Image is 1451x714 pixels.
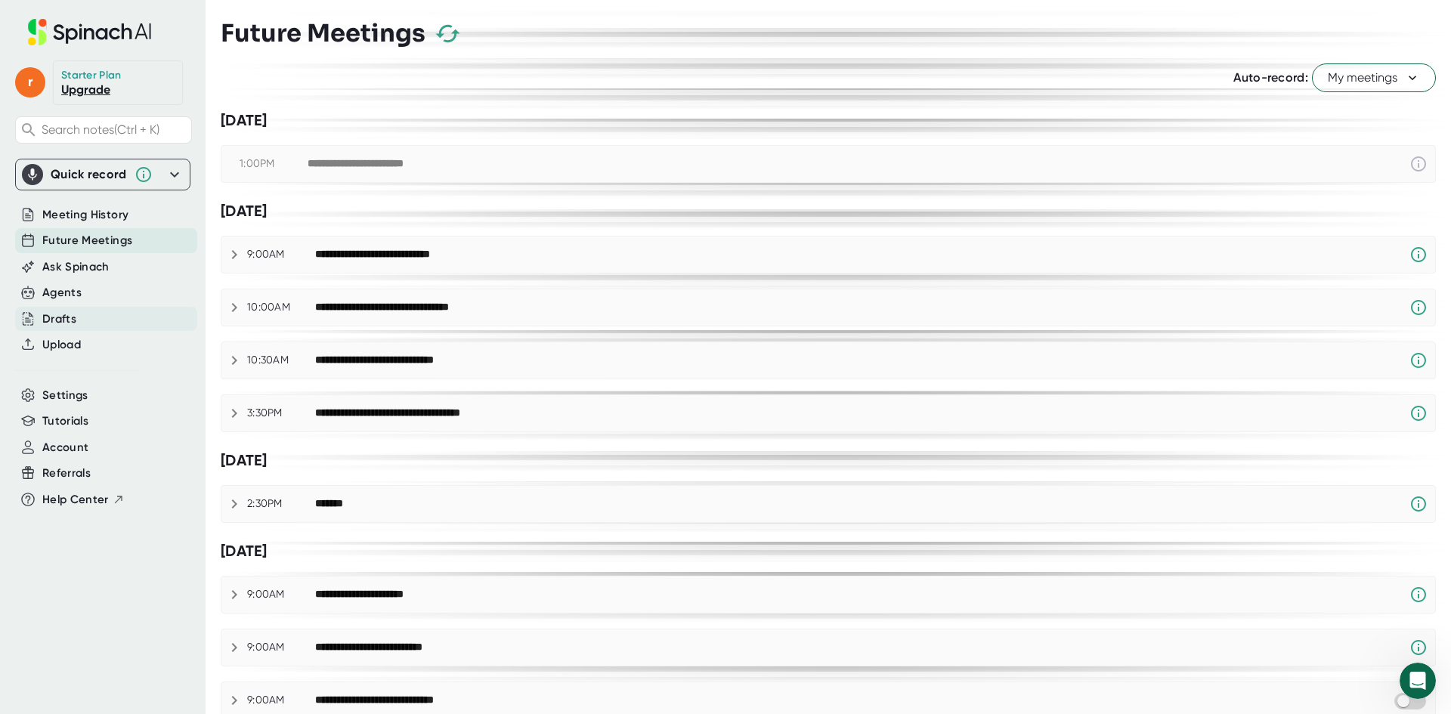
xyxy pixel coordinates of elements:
[247,354,315,367] div: 10:30AM
[247,406,315,420] div: 3:30PM
[42,311,76,328] button: Drafts
[42,206,128,224] button: Meeting History
[1233,70,1308,85] span: Auto-record:
[61,82,110,97] a: Upgrade
[221,542,1436,561] div: [DATE]
[1312,63,1436,92] button: My meetings
[42,232,132,249] button: Future Meetings
[240,157,308,171] div: 1:00PM
[42,387,88,404] button: Settings
[221,19,425,48] h3: Future Meetings
[42,122,159,137] span: Search notes (Ctrl + K)
[42,491,125,508] button: Help Center
[61,69,122,82] div: Starter Plan
[42,336,81,354] button: Upload
[1409,404,1428,422] svg: Spinach requires a video conference link.
[42,413,88,430] button: Tutorials
[42,258,110,276] button: Ask Spinach
[42,439,88,456] button: Account
[247,641,315,654] div: 9:00AM
[247,497,315,511] div: 2:30PM
[1328,69,1420,87] span: My meetings
[221,202,1436,221] div: [DATE]
[51,167,127,182] div: Quick record
[1409,155,1428,173] svg: This event has already passed
[247,694,315,707] div: 9:00AM
[247,301,315,314] div: 10:00AM
[15,67,45,97] span: r
[42,284,82,301] button: Agents
[1409,586,1428,604] svg: Spinach requires a video conference link.
[42,465,91,482] button: Referrals
[247,588,315,601] div: 9:00AM
[221,111,1436,130] div: [DATE]
[1400,663,1436,699] iframe: Intercom live chat
[22,159,184,190] div: Quick record
[1409,638,1428,657] svg: Spinach requires a video conference link.
[247,248,315,261] div: 9:00AM
[1409,351,1428,369] svg: Spinach requires a video conference link.
[221,451,1436,470] div: [DATE]
[1409,246,1428,264] svg: Spinach requires a video conference link.
[1409,298,1428,317] svg: Spinach requires a video conference link.
[1409,495,1428,513] svg: Spinach requires a video conference link.
[42,491,109,508] span: Help Center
